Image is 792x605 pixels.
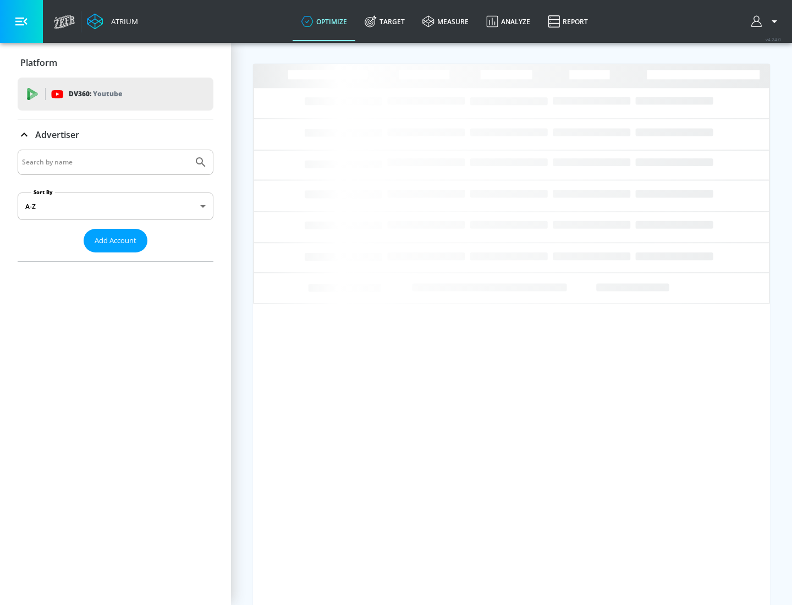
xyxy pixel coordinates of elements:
span: v 4.24.0 [766,36,781,42]
input: Search by name [22,155,189,169]
a: measure [414,2,477,41]
button: Add Account [84,229,147,252]
a: optimize [293,2,356,41]
div: A-Z [18,193,213,220]
label: Sort By [31,189,55,196]
p: DV360: [69,88,122,100]
span: Add Account [95,234,136,247]
p: Youtube [93,88,122,100]
nav: list of Advertiser [18,252,213,261]
a: Atrium [87,13,138,30]
div: Advertiser [18,119,213,150]
a: Target [356,2,414,41]
a: Analyze [477,2,539,41]
div: Atrium [107,16,138,26]
a: Report [539,2,597,41]
div: Platform [18,47,213,78]
div: DV360: Youtube [18,78,213,111]
p: Advertiser [35,129,79,141]
p: Platform [20,57,57,69]
div: Advertiser [18,150,213,261]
